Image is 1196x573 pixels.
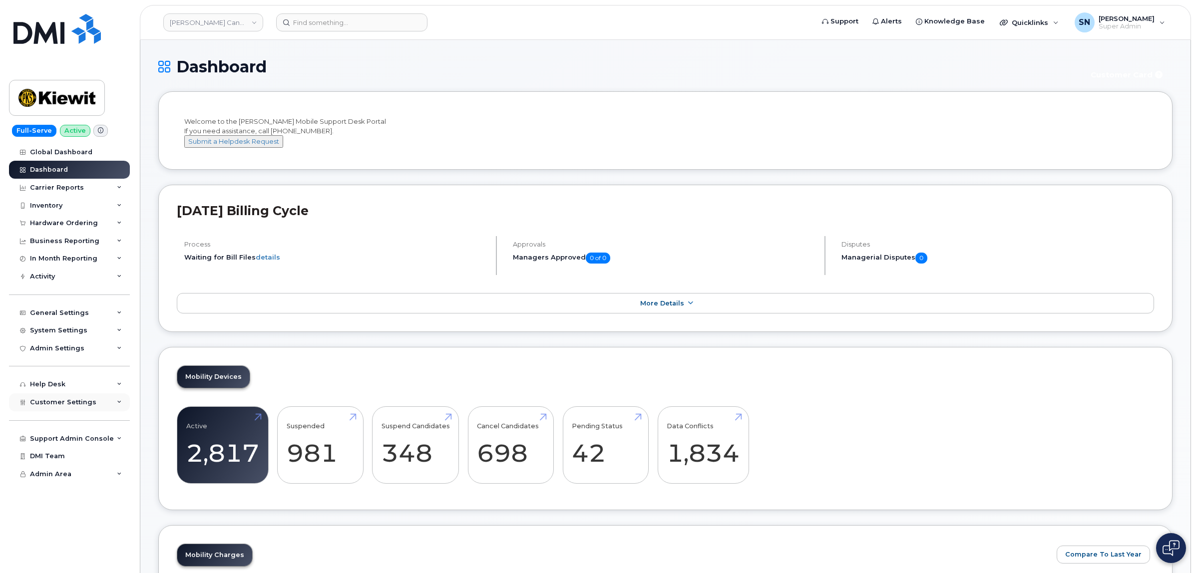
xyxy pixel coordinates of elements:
[1065,550,1142,559] span: Compare To Last Year
[184,117,1147,148] div: Welcome to the [PERSON_NAME] Mobile Support Desk Portal If you need assistance, call [PHONE_NUMBER].
[177,544,252,566] a: Mobility Charges
[1057,546,1150,564] button: Compare To Last Year
[586,253,610,264] span: 0 of 0
[1163,540,1180,556] img: Open chat
[915,253,927,264] span: 0
[841,241,1154,248] h4: Disputes
[184,135,283,148] button: Submit a Helpdesk Request
[513,253,816,264] h5: Managers Approved
[640,299,684,307] span: More Details
[667,412,740,478] a: Data Conflicts 1,834
[841,253,1154,264] h5: Managerial Disputes
[382,412,450,478] a: Suspend Candidates 348
[186,412,259,478] a: Active 2,817
[184,253,487,262] li: Waiting for Bill Files
[1083,66,1173,83] button: Customer Card
[572,412,639,478] a: Pending Status 42
[256,253,280,261] a: details
[177,203,1154,218] h2: [DATE] Billing Cycle
[158,58,1078,75] h1: Dashboard
[184,241,487,248] h4: Process
[177,366,250,388] a: Mobility Devices
[513,241,816,248] h4: Approvals
[477,412,544,478] a: Cancel Candidates 698
[184,137,283,145] a: Submit a Helpdesk Request
[287,412,354,478] a: Suspended 981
